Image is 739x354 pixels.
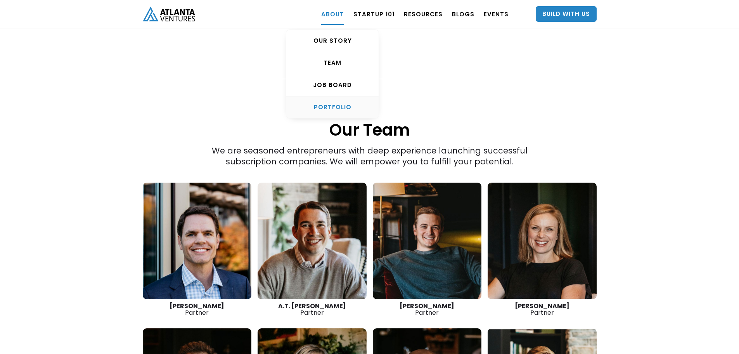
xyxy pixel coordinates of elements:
a: BLOGS [452,3,474,25]
div: PORTFOLIO [286,103,379,111]
strong: A.T. [PERSON_NAME] [278,302,346,310]
div: TEAM [286,59,379,67]
strong: [PERSON_NAME] [170,302,224,310]
a: TEAM [286,52,379,74]
h1: Our Team [143,80,597,141]
a: Startup 101 [353,3,395,25]
div: Job Board [286,81,379,89]
div: OUR STORY [286,37,379,45]
a: RESOURCES [404,3,443,25]
a: PORTFOLIO [286,96,379,118]
a: EVENTS [484,3,509,25]
div: Partner [258,303,367,316]
a: Job Board [286,74,379,96]
strong: [PERSON_NAME] [400,302,454,310]
div: Partner [373,303,482,316]
strong: [PERSON_NAME] [515,302,569,310]
div: Partner [488,303,597,316]
a: OUR STORY [286,30,379,52]
a: ABOUT [321,3,344,25]
a: Build With Us [536,6,597,22]
div: Partner [143,303,252,316]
